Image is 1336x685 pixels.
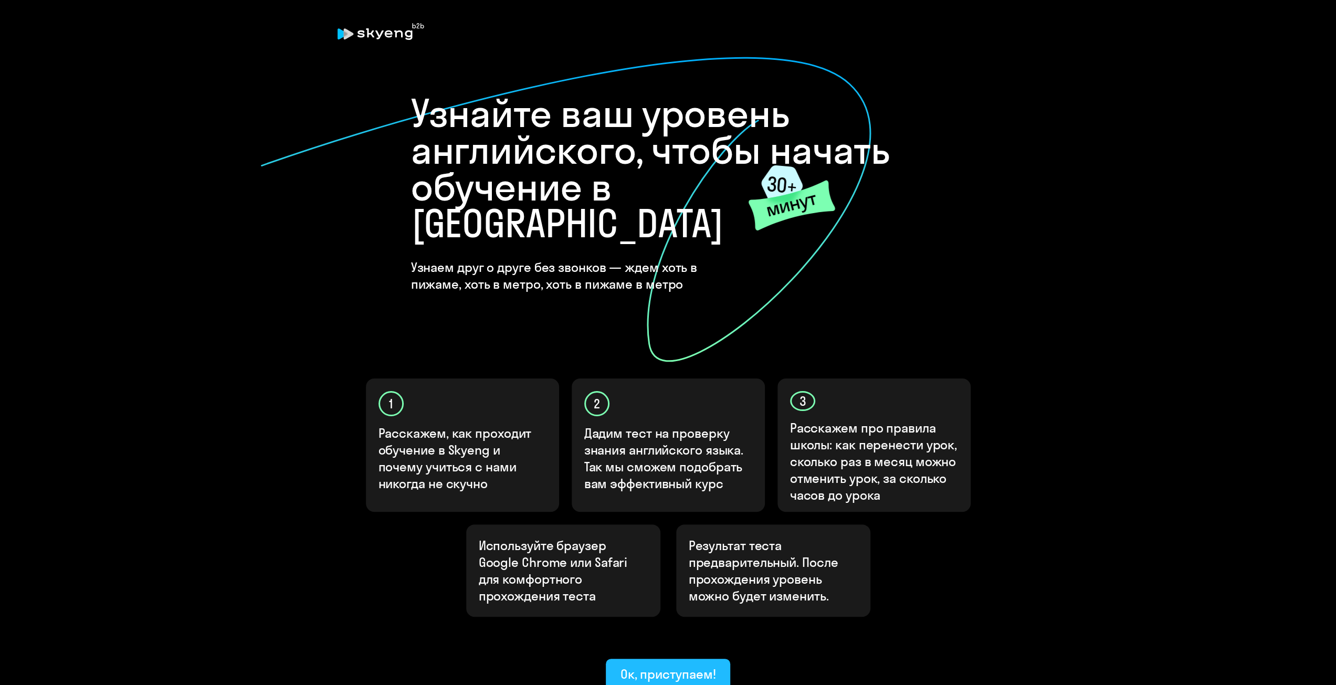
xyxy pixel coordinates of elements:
p: Расскажем, как проходит обучение в Skyeng и почему учиться с нами никогда не скучно [378,425,548,492]
p: Дадим тест на проверку знания английского языка. Так мы сможем подобрать вам эффективный курс [584,425,753,492]
p: Используйте браузер Google Chrome или Safari для комфортного прохождения теста [479,537,648,604]
div: 3 [790,391,815,411]
h1: Узнайте ваш уровень английского, чтобы начать обучение в [GEOGRAPHIC_DATA] [411,95,925,242]
p: Расскажем про правила школы: как перенести урок, сколько раз в месяц можно отменить урок, за скол... [790,419,959,503]
h4: Узнаем друг о друге без звонков — ждем хоть в пижаме, хоть в метро, хоть в пижаме в метро [411,259,750,292]
div: Ок, приступаем! [620,666,716,682]
div: 1 [378,391,404,416]
div: 2 [584,391,609,416]
p: Результат теста предварительный. После прохождения уровень можно будет изменить. [689,537,858,604]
